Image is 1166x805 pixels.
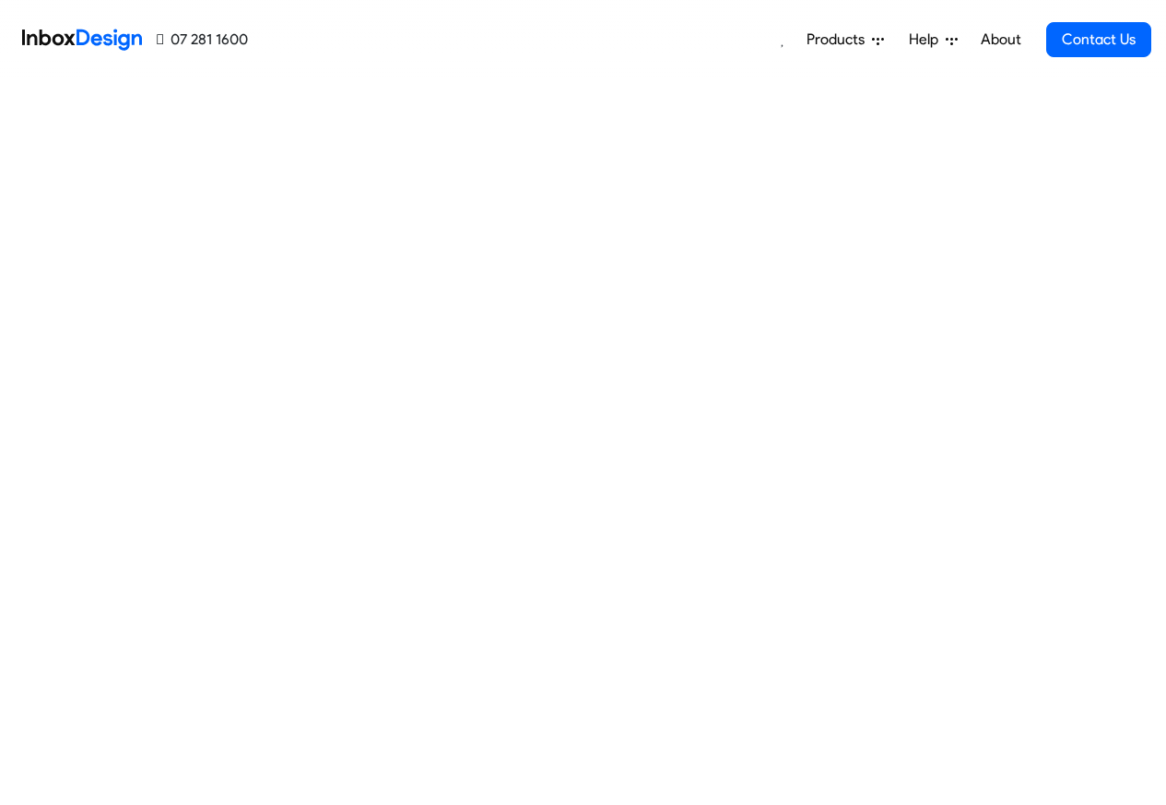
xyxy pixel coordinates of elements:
span: Help [909,29,946,51]
a: Products [799,21,891,58]
a: Help [901,21,965,58]
a: About [975,21,1026,58]
a: 07 281 1600 [157,29,248,51]
span: Products [807,29,872,51]
a: Contact Us [1046,22,1151,57]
